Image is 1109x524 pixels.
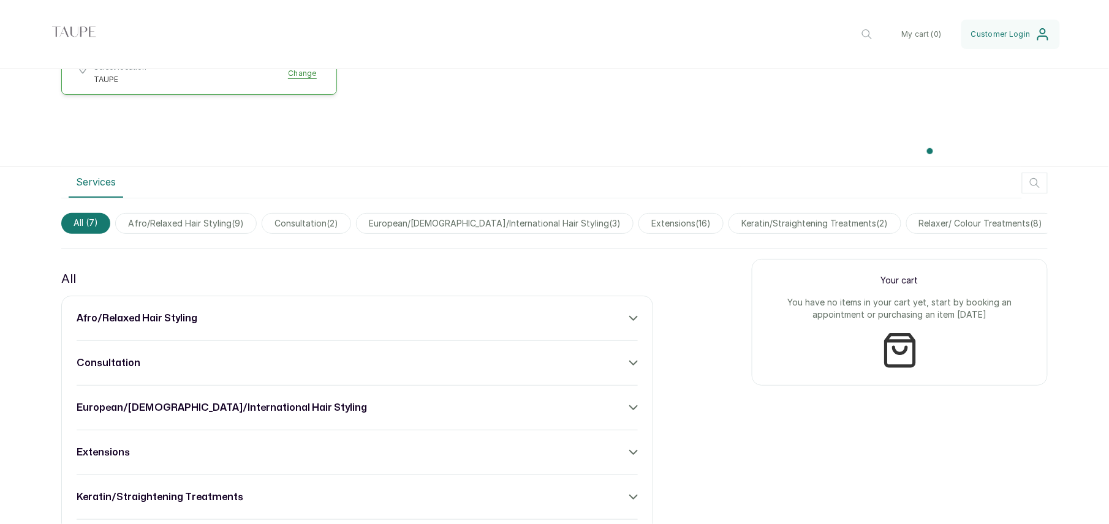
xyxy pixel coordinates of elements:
button: My cart (0) [891,20,951,49]
h3: european/[DEMOGRAPHIC_DATA]/international hair styling [77,400,367,415]
p: You have no items in your cart yet, start by booking an appointment or purchasing an item [DATE] [767,296,1032,321]
h3: consultation [77,356,140,370]
button: Services [69,167,123,198]
button: Customer Login [961,20,1060,49]
h3: keratin/straightening treatments [77,490,243,504]
span: Customer Login [971,29,1031,39]
img: business logo [49,10,98,59]
p: All [61,269,76,288]
h3: extensions [77,445,130,460]
span: european/[DEMOGRAPHIC_DATA]/international hair styling(3) [356,213,634,234]
span: consultation(2) [262,213,351,234]
span: All (7) [61,213,110,234]
span: keratin/straightening treatments(2) [729,213,901,234]
span: extensions(16) [638,213,724,234]
h3: afro/relaxed hair styling [77,311,197,326]
button: Select locationTAUPEChange [77,62,322,84]
span: afro/relaxed hair styling(9) [115,213,257,234]
p: Your cart [767,274,1032,286]
span: relaxer/ colour treatments(8) [906,213,1056,234]
span: TAUPE [94,75,146,84]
